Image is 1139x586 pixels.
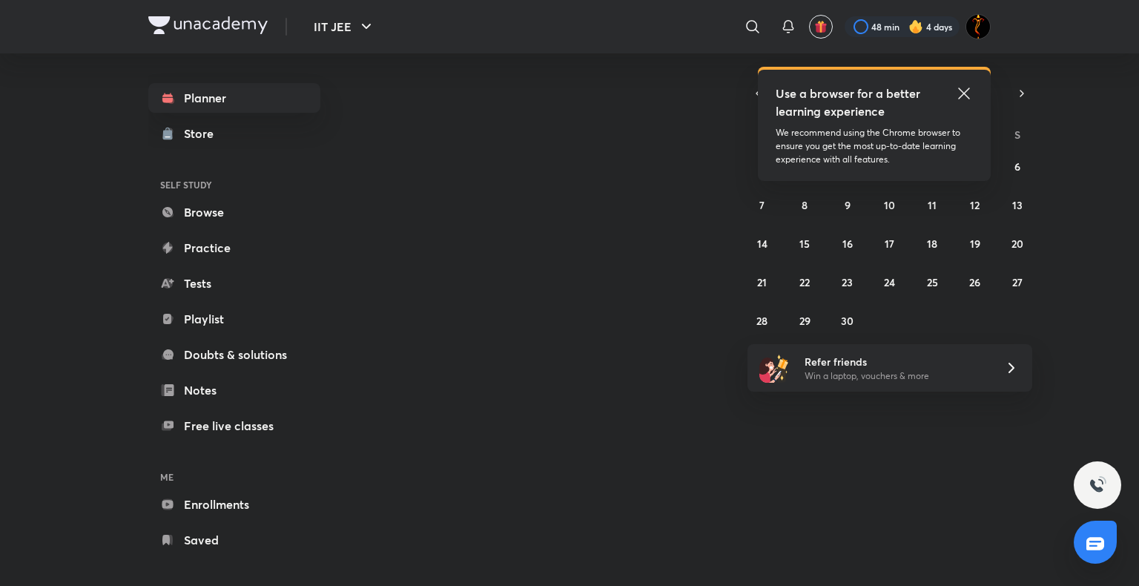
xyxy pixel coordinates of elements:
abbr: September 21, 2025 [757,275,767,289]
img: referral [759,353,789,383]
button: September 14, 2025 [750,231,774,255]
abbr: September 17, 2025 [885,237,894,251]
button: September 9, 2025 [836,193,859,217]
button: September 28, 2025 [750,309,774,332]
button: September 17, 2025 [878,231,902,255]
img: streak [908,19,923,34]
a: Enrollments [148,490,320,519]
abbr: September 13, 2025 [1012,198,1023,212]
abbr: September 7, 2025 [759,198,765,212]
abbr: September 28, 2025 [756,314,767,328]
abbr: September 29, 2025 [799,314,810,328]
button: September 19, 2025 [963,231,987,255]
button: September 7, 2025 [750,193,774,217]
button: September 16, 2025 [836,231,859,255]
button: September 20, 2025 [1006,231,1029,255]
abbr: September 24, 2025 [884,275,895,289]
abbr: September 14, 2025 [757,237,767,251]
img: Sarveshwar Jha [965,14,991,39]
p: We recommend using the Chrome browser to ensure you get the most up-to-date learning experience w... [776,126,973,166]
button: September 13, 2025 [1006,193,1029,217]
h6: ME [148,464,320,490]
button: September 18, 2025 [920,231,944,255]
a: Tests [148,269,320,298]
button: September 12, 2025 [963,193,987,217]
a: Store [148,119,320,148]
abbr: September 11, 2025 [928,198,937,212]
button: September 23, 2025 [836,270,859,294]
a: Doubts & solutions [148,340,320,369]
button: IIT JEE [305,12,384,42]
img: ttu [1089,476,1106,494]
h6: Refer friends [805,354,987,369]
abbr: Saturday [1014,128,1020,142]
button: September 22, 2025 [793,270,816,294]
a: Notes [148,375,320,405]
abbr: September 15, 2025 [799,237,810,251]
abbr: September 16, 2025 [842,237,853,251]
abbr: September 26, 2025 [969,275,980,289]
a: Free live classes [148,411,320,441]
button: September 6, 2025 [1006,154,1029,178]
abbr: September 8, 2025 [802,198,808,212]
abbr: September 25, 2025 [927,275,938,289]
button: September 24, 2025 [878,270,902,294]
a: Saved [148,525,320,555]
abbr: September 23, 2025 [842,275,853,289]
button: September 11, 2025 [920,193,944,217]
button: September 27, 2025 [1006,270,1029,294]
a: Playlist [148,304,320,334]
a: Company Logo [148,16,268,38]
abbr: September 30, 2025 [841,314,854,328]
a: Browse [148,197,320,227]
abbr: September 27, 2025 [1012,275,1023,289]
button: September 21, 2025 [750,270,774,294]
h5: Use a browser for a better learning experience [776,85,923,120]
button: September 26, 2025 [963,270,987,294]
abbr: September 12, 2025 [970,198,980,212]
img: Company Logo [148,16,268,34]
button: September 8, 2025 [793,193,816,217]
button: September 25, 2025 [920,270,944,294]
abbr: September 20, 2025 [1011,237,1023,251]
button: September 15, 2025 [793,231,816,255]
abbr: September 6, 2025 [1014,159,1020,174]
abbr: September 10, 2025 [884,198,895,212]
button: September 29, 2025 [793,309,816,332]
img: avatar [814,20,828,33]
a: Practice [148,233,320,263]
a: Planner [148,83,320,113]
div: Store [184,125,222,142]
abbr: September 9, 2025 [845,198,851,212]
abbr: September 19, 2025 [970,237,980,251]
h6: SELF STUDY [148,172,320,197]
p: Win a laptop, vouchers & more [805,369,987,383]
button: September 10, 2025 [878,193,902,217]
button: avatar [809,15,833,39]
button: September 30, 2025 [836,309,859,332]
abbr: September 18, 2025 [927,237,937,251]
abbr: September 22, 2025 [799,275,810,289]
